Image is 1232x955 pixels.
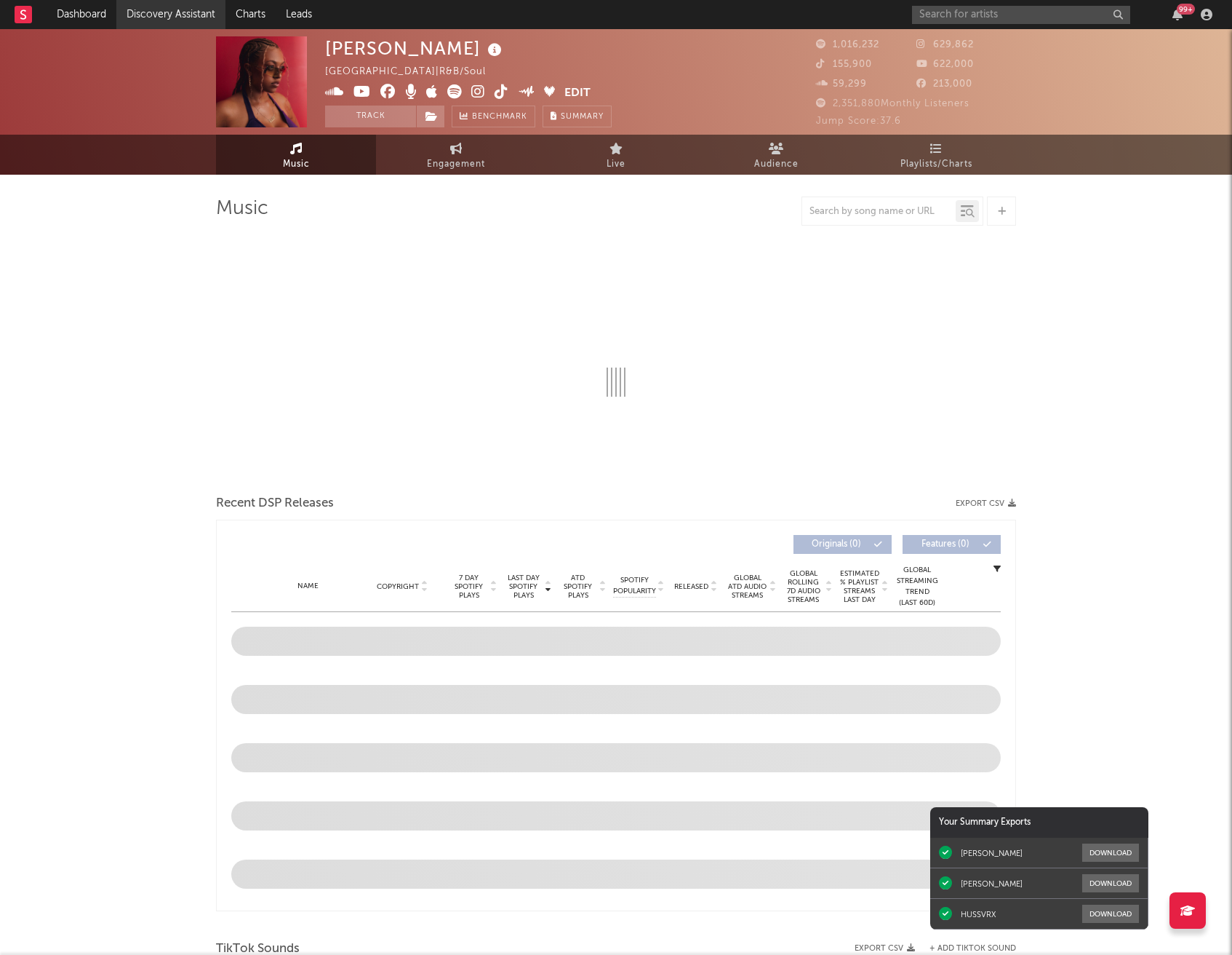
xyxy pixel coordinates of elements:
[325,63,503,81] div: [GEOGRAPHIC_DATA] | R&B/Soul
[504,574,543,600] span: Last Day Spotify Plays
[674,582,708,591] span: Released
[325,36,505,60] div: [PERSON_NAME]
[961,879,1023,889] div: [PERSON_NAME]
[915,945,1016,953] button: + Add TikTok Sound
[793,535,892,554] button: Originals(0)
[895,565,939,609] div: Global Streaming Trend (Last 60D)
[912,540,979,549] span: Features ( 0 )
[903,535,1001,554] button: Features(0)
[856,135,1016,175] a: Playlists/Charts
[916,40,974,49] span: 629,862
[956,499,1016,508] button: Export CSV
[802,206,956,218] input: Search by song name or URL
[803,540,870,549] span: Originals ( 0 )
[916,79,972,89] span: 213,000
[816,99,969,108] span: 2,351,880 Monthly Listeners
[1082,874,1139,892] button: Download
[816,60,872,69] span: 155,900
[929,945,1016,953] button: + Add TikTok Sound
[376,135,536,175] a: Engagement
[696,135,856,175] a: Audience
[783,569,823,604] span: Global Rolling 7D Audio Streams
[816,116,901,126] span: Jump Score: 37.6
[449,574,488,600] span: 7 Day Spotify Plays
[900,156,972,173] span: Playlists/Charts
[1172,9,1183,20] button: 99+
[377,582,419,591] span: Copyright
[561,113,604,121] span: Summary
[839,569,879,604] span: Estimated % Playlist Streams Last Day
[816,40,879,49] span: 1,016,232
[260,581,356,592] div: Name
[727,574,767,600] span: Global ATD Audio Streams
[1177,4,1195,15] div: 99 +
[607,156,625,173] span: Live
[452,106,535,127] a: Benchmark
[855,944,915,953] button: Export CSV
[961,848,1023,858] div: [PERSON_NAME]
[283,156,310,173] span: Music
[754,156,799,173] span: Audience
[325,106,416,127] button: Track
[216,135,376,175] a: Music
[536,135,696,175] a: Live
[613,575,656,597] span: Spotify Popularity
[427,156,485,173] span: Engagement
[543,106,612,127] button: Summary
[1082,844,1139,862] button: Download
[564,84,591,103] button: Edit
[961,909,996,919] div: HUSSVRX
[930,807,1148,838] div: Your Summary Exports
[816,79,867,89] span: 59,299
[1082,905,1139,923] button: Download
[912,6,1130,24] input: Search for artists
[916,60,974,69] span: 622,000
[472,108,527,126] span: Benchmark
[216,495,334,512] span: Recent DSP Releases
[559,574,597,600] span: ATD Spotify Plays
